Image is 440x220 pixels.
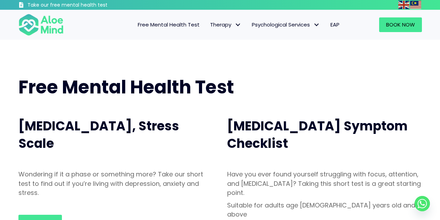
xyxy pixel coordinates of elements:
[398,1,410,9] a: English
[138,21,200,28] span: Free Mental Health Test
[330,21,339,28] span: EAP
[27,2,145,9] h3: Take our free mental health test
[18,13,64,36] img: Aloe mind Logo
[312,20,322,30] span: Psychological Services: submenu
[233,20,243,30] span: Therapy: submenu
[18,117,179,152] span: [MEDICAL_DATA], Stress Scale
[18,74,234,100] span: Free Mental Health Test
[227,117,408,152] span: [MEDICAL_DATA] Symptom Checklist
[252,21,320,28] span: Psychological Services
[247,17,325,32] a: Psychological ServicesPsychological Services: submenu
[205,17,247,32] a: TherapyTherapy: submenu
[386,21,415,28] span: Book Now
[410,1,421,9] img: ms
[210,21,241,28] span: Therapy
[18,170,213,197] p: Wondering if it a phase or something more? Take our short test to find out if you’re living with ...
[398,1,409,9] img: en
[227,170,422,197] p: Have you ever found yourself struggling with focus, attention, and [MEDICAL_DATA]? Taking this sh...
[415,196,430,211] a: Whatsapp
[18,2,145,10] a: Take our free mental health test
[227,201,422,219] p: Suitable for adults age [DEMOGRAPHIC_DATA] years old and above
[410,1,422,9] a: Malay
[73,17,345,32] nav: Menu
[133,17,205,32] a: Free Mental Health Test
[379,17,422,32] a: Book Now
[325,17,345,32] a: EAP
